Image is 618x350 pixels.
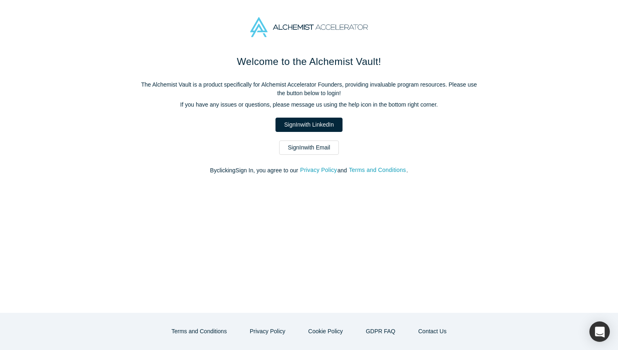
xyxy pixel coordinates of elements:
button: Terms and Conditions [163,324,235,339]
a: SignInwith LinkedIn [275,118,342,132]
a: GDPR FAQ [357,324,404,339]
button: Terms and Conditions [349,165,407,175]
img: Alchemist Accelerator Logo [250,17,368,37]
p: If you have any issues or questions, please message us using the help icon in the bottom right co... [137,100,481,109]
button: Privacy Policy [241,324,294,339]
p: The Alchemist Vault is a product specifically for Alchemist Accelerator Founders, providing inval... [137,80,481,98]
p: By clicking Sign In , you agree to our and . [137,166,481,175]
button: Contact Us [410,324,455,339]
h1: Welcome to the Alchemist Vault! [137,54,481,69]
a: SignInwith Email [279,140,339,155]
button: Cookie Policy [300,324,352,339]
button: Privacy Policy [300,165,337,175]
